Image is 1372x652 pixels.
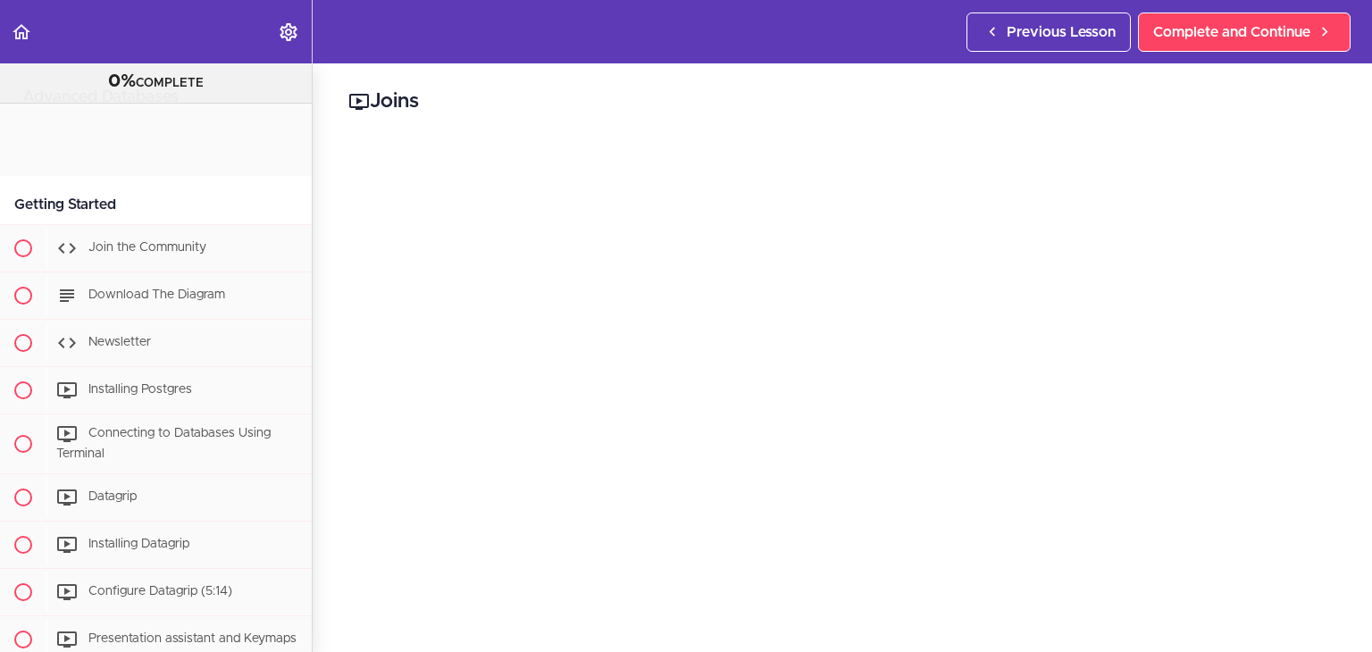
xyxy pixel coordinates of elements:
a: Complete and Continue [1138,13,1351,52]
div: COMPLETE [22,71,289,94]
span: Datagrip [88,490,137,503]
span: Previous Lesson [1007,21,1116,43]
span: Installing Datagrip [88,538,189,550]
svg: Settings Menu [278,21,299,43]
span: Join the Community [88,241,206,254]
span: Installing Postgres [88,383,192,396]
span: Newsletter [88,336,151,348]
span: Connecting to Databases Using Terminal [56,427,271,460]
span: 0% [108,72,136,90]
span: Configure Datagrip (5:14) [88,585,232,598]
span: Download The Diagram [88,288,225,301]
a: Previous Lesson [966,13,1131,52]
svg: Back to course curriculum [11,21,32,43]
span: Presentation assistant and Keymaps [88,632,297,645]
span: Complete and Continue [1153,21,1310,43]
